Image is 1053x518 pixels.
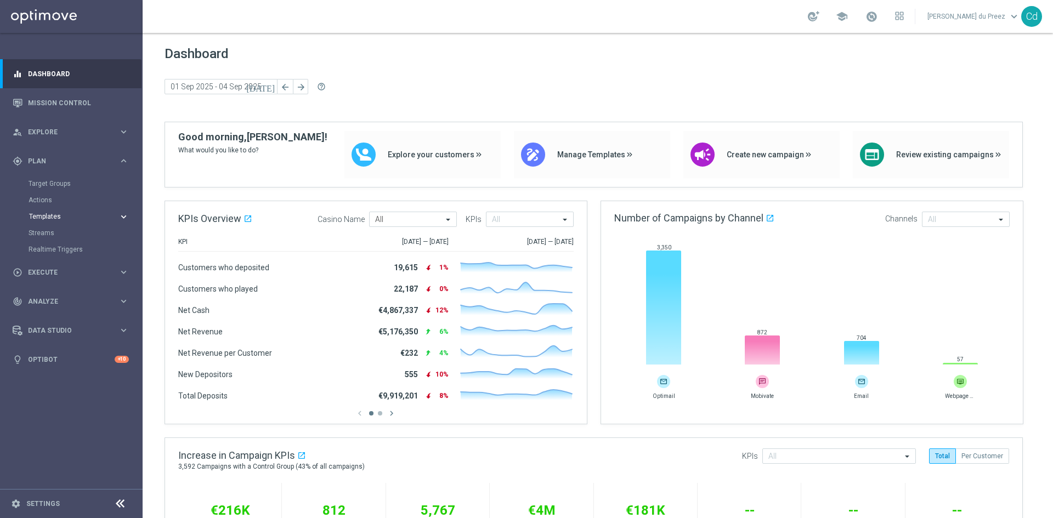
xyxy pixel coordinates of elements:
[12,268,129,277] button: play_circle_outline Execute keyboard_arrow_right
[29,213,118,220] div: Templates
[12,326,129,335] button: Data Studio keyboard_arrow_right
[13,127,22,137] i: person_search
[1008,10,1020,22] span: keyboard_arrow_down
[13,297,22,306] i: track_changes
[13,355,22,365] i: lightbulb
[28,88,129,117] a: Mission Control
[118,156,129,166] i: keyboard_arrow_right
[12,99,129,107] button: Mission Control
[13,345,129,374] div: Optibot
[13,297,118,306] div: Analyze
[12,70,129,78] button: equalizer Dashboard
[28,158,118,164] span: Plan
[12,157,129,166] button: gps_fixed Plan keyboard_arrow_right
[118,212,129,222] i: keyboard_arrow_right
[836,10,848,22] span: school
[118,127,129,137] i: keyboard_arrow_right
[13,88,129,117] div: Mission Control
[13,156,22,166] i: gps_fixed
[13,127,118,137] div: Explore
[28,59,129,88] a: Dashboard
[28,345,115,374] a: Optibot
[13,326,118,335] div: Data Studio
[13,59,129,88] div: Dashboard
[12,355,129,364] button: lightbulb Optibot +10
[29,229,114,237] a: Streams
[28,269,118,276] span: Execute
[13,267,118,277] div: Execute
[29,213,107,220] span: Templates
[29,212,129,221] button: Templates keyboard_arrow_right
[926,8,1021,25] a: [PERSON_NAME] du Preezkeyboard_arrow_down
[12,297,129,306] button: track_changes Analyze keyboard_arrow_right
[29,192,141,208] div: Actions
[29,196,114,204] a: Actions
[29,175,141,192] div: Target Groups
[118,267,129,277] i: keyboard_arrow_right
[118,325,129,335] i: keyboard_arrow_right
[13,69,22,79] i: equalizer
[13,267,22,277] i: play_circle_outline
[28,298,118,305] span: Analyze
[11,499,21,509] i: settings
[28,129,118,135] span: Explore
[26,500,60,507] a: Settings
[115,356,129,363] div: +10
[29,225,141,241] div: Streams
[29,241,141,258] div: Realtime Triggers
[28,327,118,334] span: Data Studio
[12,128,129,136] button: person_search Explore keyboard_arrow_right
[118,296,129,306] i: keyboard_arrow_right
[29,245,114,254] a: Realtime Triggers
[13,156,118,166] div: Plan
[29,208,141,225] div: Templates
[1021,6,1042,27] div: Cd
[29,179,114,188] a: Target Groups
